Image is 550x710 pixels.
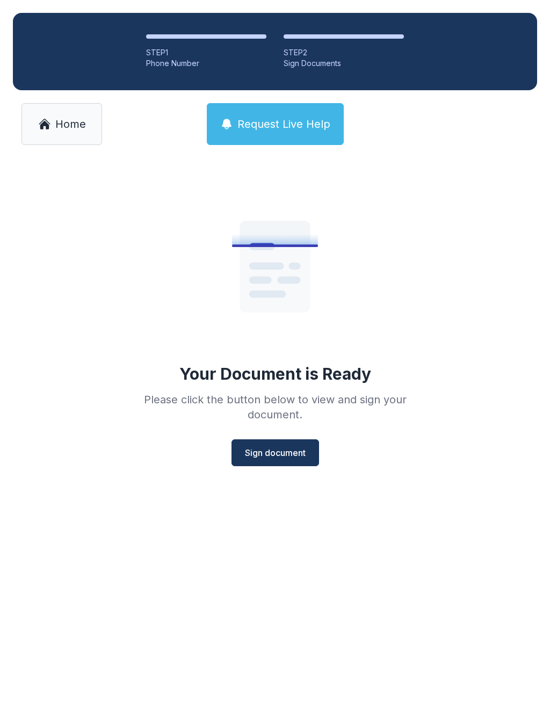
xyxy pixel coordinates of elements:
[179,364,371,383] div: Your Document is Ready
[237,117,330,132] span: Request Live Help
[245,446,306,459] span: Sign document
[284,47,404,58] div: STEP 2
[55,117,86,132] span: Home
[284,58,404,69] div: Sign Documents
[146,47,266,58] div: STEP 1
[120,392,430,422] div: Please click the button below to view and sign your document.
[146,58,266,69] div: Phone Number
